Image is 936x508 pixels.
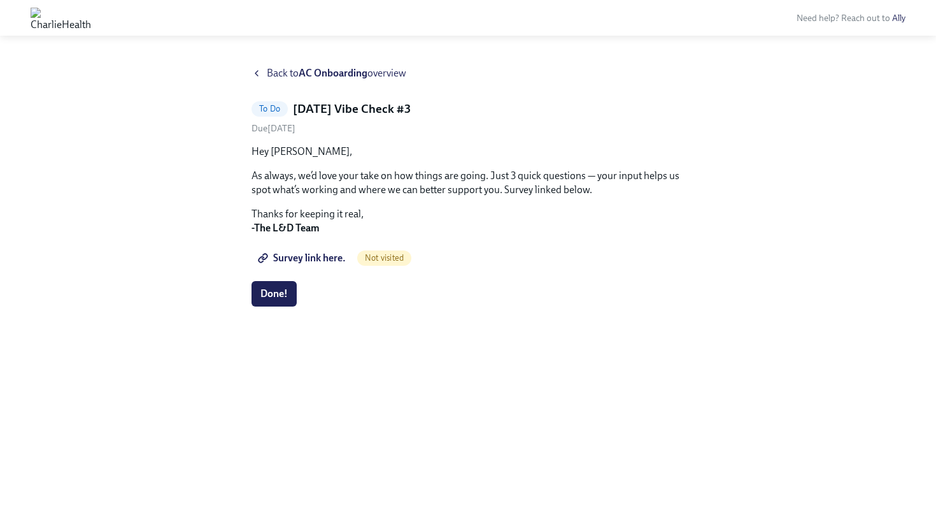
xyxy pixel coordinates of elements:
span: Back to overview [267,66,406,80]
a: Back toAC Onboardingoverview [252,66,684,80]
img: CharlieHealth [31,8,91,28]
span: Wednesday, October 1st 2025, 4:00 pm [252,123,295,134]
strong: -The L&D Team [252,222,320,234]
h5: [DATE] Vibe Check #3 [293,101,411,117]
button: Done! [252,281,297,307]
a: Ally [892,13,905,24]
span: Survey link here. [260,252,346,265]
span: Done! [260,287,288,300]
p: As always, we’d love your take on how things are going. Just 3 quick questions — your input helps... [252,169,684,197]
span: Need help? Reach out to [797,13,905,24]
span: Not visited [357,253,411,263]
span: To Do [252,104,288,113]
p: Hey [PERSON_NAME], [252,145,684,159]
strong: AC Onboarding [299,67,367,79]
a: Survey link here. [252,245,355,271]
p: Thanks for keeping it real, [252,207,684,235]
